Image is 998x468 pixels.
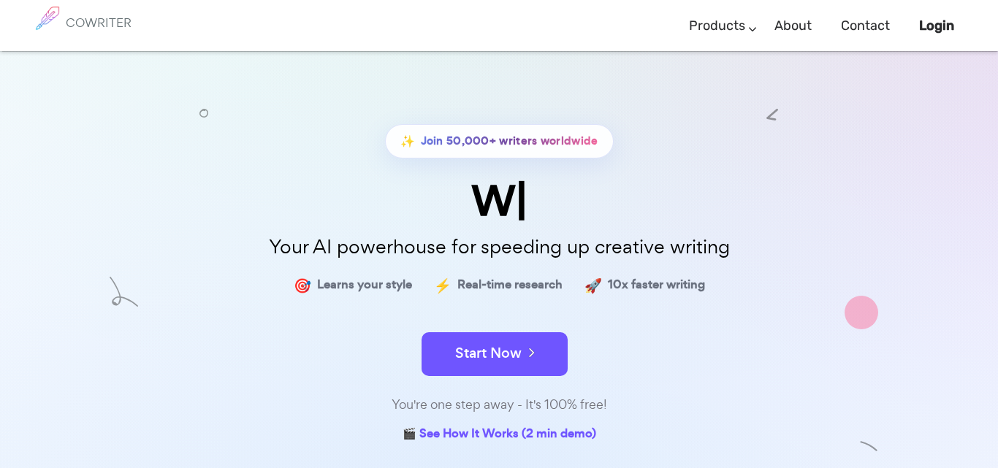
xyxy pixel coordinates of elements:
[134,394,864,415] div: You're one step away - It's 100% free!
[919,18,954,34] b: Login
[860,437,878,456] img: shape
[774,4,812,47] a: About
[400,131,415,152] span: ✨
[434,275,452,296] span: ⚡
[841,4,890,47] a: Contact
[689,4,745,47] a: Products
[403,423,596,446] a: 🎬 See How It Works (2 min demo)
[421,131,598,152] span: Join 50,000+ writers worldwide
[457,275,563,296] span: Real-time research
[317,275,412,296] span: Learns your style
[422,332,568,376] button: Start Now
[134,231,864,263] p: Your AI powerhouse for speeding up creative writing
[134,180,864,222] div: W
[919,4,954,47] a: Login
[608,275,705,296] span: 10x faster writing
[584,275,602,296] span: 🚀
[110,277,138,307] img: shape
[66,16,132,29] h6: COWRITER
[294,275,311,296] span: 🎯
